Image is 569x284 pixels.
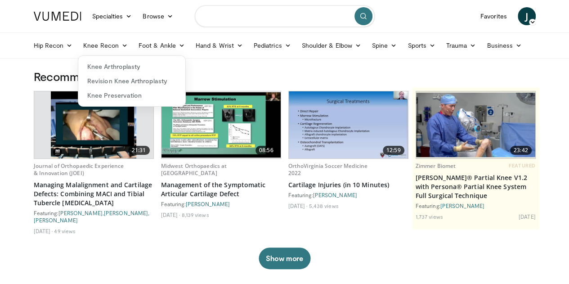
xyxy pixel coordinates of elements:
a: Foot & Ankle [133,36,190,54]
a: Pediatrics [248,36,296,54]
a: 23:42 [416,91,535,158]
a: Business [481,36,527,54]
li: 49 views [54,227,76,234]
span: 08:56 [255,146,277,155]
a: Hip Recon [28,36,78,54]
a: [PERSON_NAME] [186,201,230,207]
img: 65e4d27d-8aee-4fd4-8322-9f9f22fd085e.620x360_q85_upscale.jpg [161,92,281,158]
a: [PERSON_NAME] [440,203,484,209]
a: Sports [402,36,441,54]
a: Midwest Orthopaedics at [GEOGRAPHIC_DATA] [161,162,227,177]
img: 99b1778f-d2b2-419a-8659-7269f4b428ba.620x360_q85_upscale.jpg [416,93,535,157]
div: Featuring: [288,191,408,198]
a: Knee Preservation [78,88,185,103]
div: Featuring: , , [34,209,154,224]
a: Browse [137,7,179,25]
a: [PERSON_NAME]® Partial Knee V1.2 with Persona® Partial Knee System Full Surgical Technique [416,173,536,200]
button: Show more [259,248,310,269]
input: Search topics, interventions [195,5,375,27]
span: 21:31 [128,146,150,155]
a: [PERSON_NAME] [104,210,148,216]
img: 265ca732-3a17-4bb4-a751-626eae7172ea.620x360_q85_upscale.jpg [51,91,136,158]
a: 08:56 [161,91,281,158]
a: Revision Knee Arthroplasty [78,74,185,88]
a: Trauma [441,36,482,54]
li: 8,139 views [181,211,209,218]
div: Featuring: [161,200,281,207]
div: Featuring: [416,202,536,209]
a: [PERSON_NAME] [58,210,103,216]
li: [DATE] [34,227,53,234]
h3: Recommended for You [34,69,536,84]
a: J [518,7,536,25]
span: 12:59 [383,146,404,155]
a: [PERSON_NAME] [313,192,357,198]
a: Journal of Orthopaedic Experience & Innovation (JOEI) [34,162,124,177]
a: OrthoVirginia Soccer Medicine 2022 [288,162,367,177]
img: c2994a0c-8c75-4a5c-9461-9473bb1cb68f.620x360_q85_upscale.jpg [289,91,408,158]
li: [DATE] [519,213,536,220]
a: Specialties [87,7,138,25]
a: Spine [367,36,402,54]
a: Shoulder & Elbow [296,36,367,54]
li: 5,438 views [309,202,338,209]
img: VuMedi Logo [34,12,81,21]
a: Management of the Symptomatic Articular Cartilage Defect [161,180,281,198]
li: 1,737 views [416,213,443,220]
a: Favorites [475,7,512,25]
a: Cartilage Injuries (in 10 Minutes) [288,180,408,189]
span: 23:42 [510,146,532,155]
a: 21:31 [34,91,153,158]
li: [DATE] [288,202,308,209]
a: Zimmer Biomet [416,162,456,170]
a: 12:59 [289,91,408,158]
a: Knee Recon [78,36,133,54]
a: Knee Arthroplasty [78,59,185,74]
a: [PERSON_NAME] [34,217,78,223]
a: Hand & Wrist [190,36,248,54]
span: FEATURED [509,162,535,169]
li: [DATE] [161,211,180,218]
a: Managing Malalignment and Cartilage Defects: Combining MACI and Tibial Tubercle [MEDICAL_DATA] [34,180,154,207]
